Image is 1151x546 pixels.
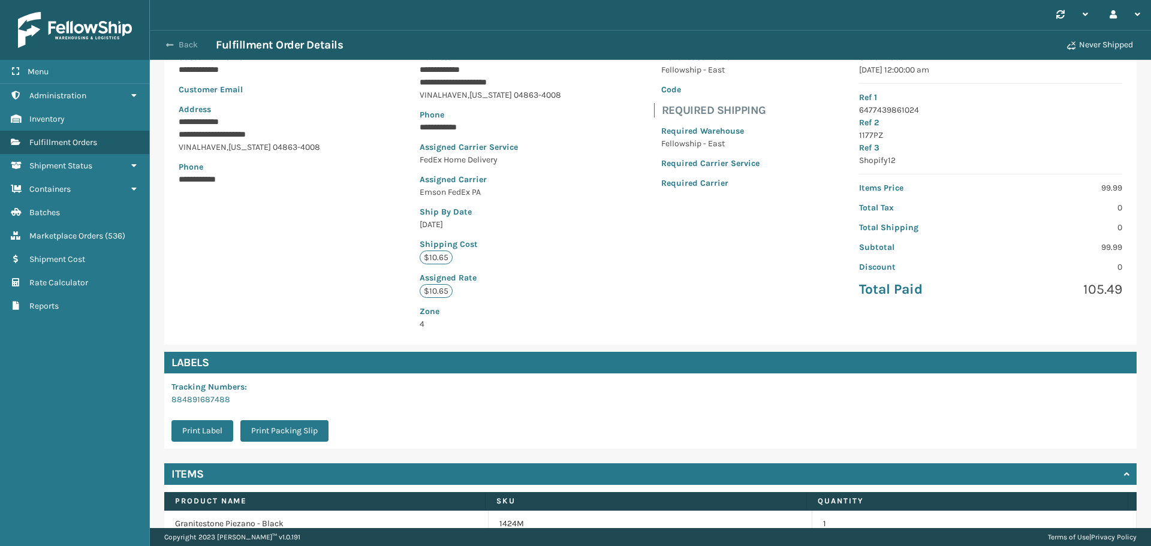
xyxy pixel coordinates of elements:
[859,64,1122,76] p: [DATE] 12:00:00 am
[499,518,524,530] a: 1424M
[859,129,1122,141] p: 1177PZ
[420,141,561,153] p: Assigned Carrier Service
[227,142,228,152] span: ,
[859,154,1122,167] p: Shopify12
[998,261,1122,273] p: 0
[420,153,561,166] p: FedEx Home Delivery
[420,218,561,231] p: [DATE]
[998,201,1122,214] p: 0
[216,38,343,52] h3: Fulfillment Order Details
[105,231,125,241] span: ( 536 )
[859,141,1122,154] p: Ref 3
[514,90,561,100] span: 04863-4008
[662,103,767,117] h4: Required Shipping
[661,125,760,137] p: Required Warehouse
[29,231,103,241] span: Marketplace Orders
[28,67,49,77] span: Menu
[496,496,796,506] label: SKU
[273,142,320,152] span: 04863-4008
[859,261,983,273] p: Discount
[420,284,453,298] p: $10.65
[179,83,320,96] p: Customer Email
[29,207,60,218] span: Batches
[179,161,320,173] p: Phone
[29,137,97,147] span: Fulfillment Orders
[29,161,92,171] span: Shipment Status
[161,40,216,50] button: Back
[1048,528,1137,546] div: |
[179,142,227,152] span: VINALHAVEN
[164,528,300,546] p: Copyright 2023 [PERSON_NAME]™ v 1.0.191
[468,90,469,100] span: ,
[420,108,561,121] p: Phone
[998,241,1122,254] p: 99.99
[164,511,489,537] td: Granitestone Piezano - Black
[420,90,468,100] span: VINALHAVEN
[661,83,760,96] p: Code
[420,305,561,318] p: Zone
[420,238,561,251] p: Shipping Cost
[171,394,230,405] a: 884891687488
[171,467,204,481] h4: Items
[179,104,211,114] span: Address
[1060,33,1140,57] button: Never Shipped
[998,182,1122,194] p: 99.99
[1048,533,1089,541] a: Terms of Use
[661,157,760,170] p: Required Carrier Service
[1067,41,1075,50] i: Never Shipped
[171,382,247,392] span: Tracking Numbers :
[29,277,88,288] span: Rate Calculator
[859,104,1122,116] p: 6477439861024
[420,272,561,284] p: Assigned Rate
[661,177,760,189] p: Required Carrier
[812,511,1137,537] td: 1
[240,420,329,442] button: Print Packing Slip
[859,91,1122,104] p: Ref 1
[29,114,65,124] span: Inventory
[859,280,983,298] p: Total Paid
[661,137,760,150] p: Fellowship - East
[29,91,86,101] span: Administration
[420,251,453,264] p: $10.65
[420,305,561,329] span: 4
[661,64,760,76] p: Fellowship - East
[175,496,474,506] label: Product Name
[164,352,1137,373] h4: Labels
[228,142,271,152] span: [US_STATE]
[859,116,1122,129] p: Ref 2
[469,90,512,100] span: [US_STATE]
[998,280,1122,298] p: 105.49
[1091,533,1137,541] a: Privacy Policy
[859,221,983,234] p: Total Shipping
[998,221,1122,234] p: 0
[420,206,561,218] p: Ship By Date
[420,173,561,186] p: Assigned Carrier
[818,496,1117,506] label: Quantity
[29,301,59,311] span: Reports
[29,254,85,264] span: Shipment Cost
[859,241,983,254] p: Subtotal
[859,201,983,214] p: Total Tax
[859,182,983,194] p: Items Price
[171,420,233,442] button: Print Label
[18,12,132,48] img: logo
[420,186,561,198] p: Emson FedEx PA
[29,184,71,194] span: Containers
